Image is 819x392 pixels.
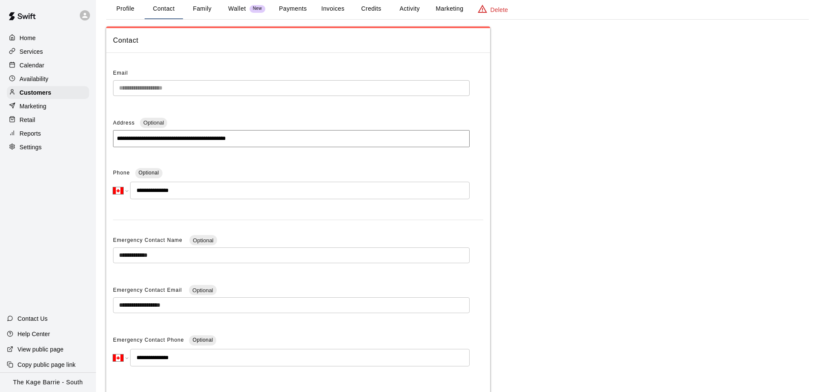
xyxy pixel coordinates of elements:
[17,345,64,354] p: View public page
[20,102,46,110] p: Marketing
[113,35,483,46] span: Contact
[113,70,128,76] span: Email
[7,32,89,44] a: Home
[17,360,76,369] p: Copy public page link
[7,141,89,154] a: Settings
[113,120,135,126] span: Address
[113,334,184,347] span: Emergency Contact Phone
[250,6,265,12] span: New
[7,45,89,58] a: Services
[17,330,50,338] p: Help Center
[491,6,508,14] p: Delete
[113,287,184,293] span: Emergency Contact Email
[17,314,48,323] p: Contact Us
[7,59,89,72] a: Calendar
[20,143,42,151] p: Settings
[140,119,167,126] span: Optional
[189,237,217,244] span: Optional
[7,113,89,126] a: Retail
[113,166,130,180] span: Phone
[7,73,89,85] a: Availability
[20,34,36,42] p: Home
[20,47,43,56] p: Services
[189,287,216,293] span: Optional
[139,170,159,176] span: Optional
[20,116,35,124] p: Retail
[113,237,184,243] span: Emergency Contact Name
[7,127,89,140] a: Reports
[7,86,89,99] a: Customers
[13,378,83,387] p: The Kage Barrie - South
[20,61,44,70] p: Calendar
[20,75,49,83] p: Availability
[228,4,246,13] p: Wallet
[20,129,41,138] p: Reports
[113,80,470,96] div: The email of an existing customer can only be changed by the customer themselves at https://book....
[20,88,51,97] p: Customers
[7,100,89,113] a: Marketing
[192,337,213,343] span: Optional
